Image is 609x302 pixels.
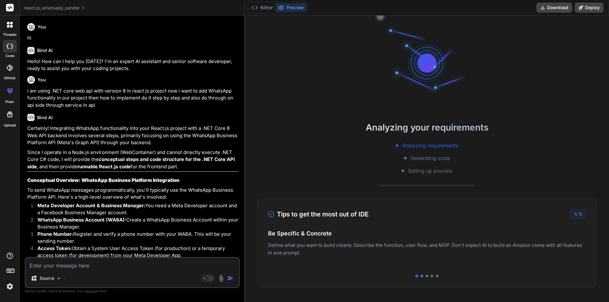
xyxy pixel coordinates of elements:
[27,156,236,170] strong: conceptual steps and code structure for the .NET Core API side
[32,202,239,216] li: You need a Meta Developer account and a Facebook Business Manager account.
[4,123,16,128] label: Upload
[5,99,14,105] label: prem
[27,35,239,42] p: hi
[268,235,586,244] h4: Easy Deployment
[4,281,15,292] img: settings
[402,142,458,149] span: Analyzing requirements
[536,3,572,13] button: Download
[25,288,240,294] p: Always double-check its answers. Your in Bind
[37,114,53,121] h6: Bind AI
[227,275,234,281] img: icon
[408,167,453,175] span: Setting up preview
[77,164,131,170] strong: runnable React.js code
[27,125,239,146] p: Certainly! Integrating WhatsApp functionality into your React.js project with a .NET Core 8 Web A...
[85,289,96,293] span: privacy
[579,211,582,217] span: 5
[37,202,145,209] strong: Meta Developer Account & Business Manager:
[37,24,46,30] h6: You
[5,53,14,59] label: code
[268,229,586,238] h4: Be Specific & Concrete
[56,276,62,281] img: Pick Models
[268,209,369,219] h3: Tips to get the most out of IDE
[27,149,239,170] p: Since I operate in a Node.js environment (WebContainer) and cannot directly execute .NET Core C# ...
[27,187,239,201] p: To send WhatsApp messages programmatically, you'll typically use the WhatsApp Business Platform A...
[245,121,609,134] h2: Analyzing your requirements
[32,216,239,231] li: Create a WhatsApp Business Account within your Business Manager.
[37,245,72,251] strong: Access Token:
[575,3,604,13] button: Deploy
[4,75,16,81] label: GitHub
[570,209,586,219] div: /
[218,275,225,282] img: attachment
[3,32,16,37] label: threads
[27,58,239,72] p: Hello! How can I help you [DATE]? I'm an expert AI assistant and senior software developer, ready...
[275,3,306,12] button: Preview
[27,177,180,183] strong: Conceptual Overview: WhatsApp Business Platform Integration
[37,217,126,223] strong: WhatsApp Business Account (WABA):
[24,5,85,11] span: react.js_whatsapp_sender
[37,231,73,237] strong: Phone Number:
[249,3,275,12] button: Editor
[40,275,54,281] p: Source
[32,245,239,259] li: Obtain a System User Access Token (for production) or a temporary access token (for development) ...
[37,77,46,83] h6: You
[574,211,576,217] span: 1
[268,248,586,263] p: Deploy your Next.js and React projects to Vercel. For Node.js backend, deploy to a hosted contain...
[37,47,53,54] h6: Bind AI
[27,87,239,109] p: i am using .NET core web api with version 8 in react js project now i want to add WhatsApp functi...
[410,154,450,162] span: Generating code
[32,231,239,245] li: Register and verify a phone number with your WABA. This will be your sending number.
